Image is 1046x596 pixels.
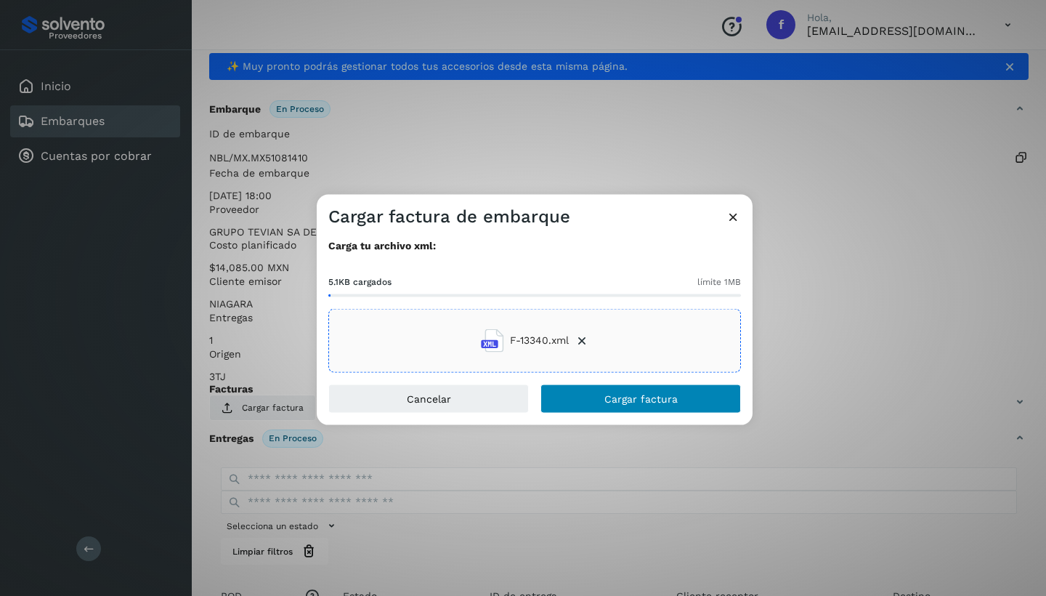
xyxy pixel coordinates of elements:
[697,275,741,288] span: límite 1MB
[328,240,741,252] h4: Carga tu archivo xml:
[328,275,392,288] span: 5.1KB cargados
[407,393,451,403] span: Cancelar
[328,384,529,413] button: Cancelar
[604,393,678,403] span: Cargar factura
[510,333,569,348] span: F-13340.xml
[540,384,741,413] button: Cargar factura
[328,206,570,227] h3: Cargar factura de embarque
